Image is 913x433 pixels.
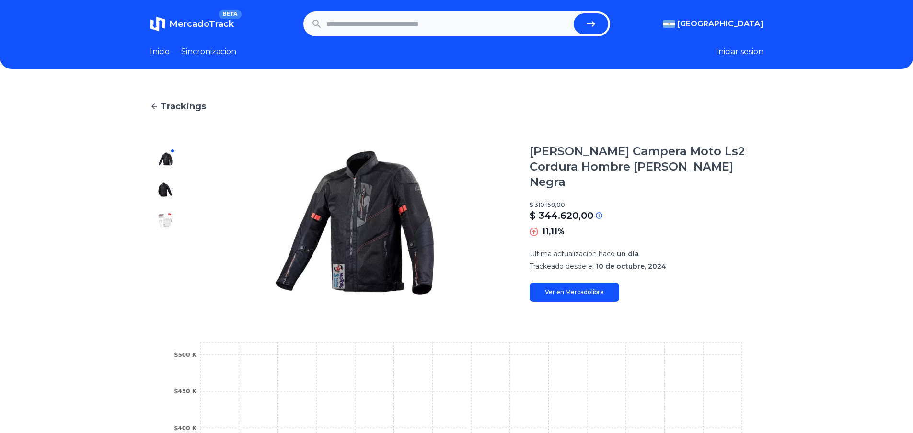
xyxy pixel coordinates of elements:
a: MercadoTrackBETA [150,16,234,32]
h1: [PERSON_NAME] Campera Moto Ls2 Cordura Hombre [PERSON_NAME] Negra [530,144,763,190]
span: Ultima actualizacion hace [530,250,615,258]
img: Jm Núñez Campera Moto Ls2 Cordura Hombre Alba Verano Negra [158,182,173,197]
tspan: $450 K [174,388,197,395]
span: [GEOGRAPHIC_DATA] [677,18,763,30]
span: MercadoTrack [169,19,234,29]
span: Trackeado desde el [530,262,594,271]
button: [GEOGRAPHIC_DATA] [663,18,763,30]
tspan: $500 K [174,352,197,358]
span: Trackings [161,100,206,113]
img: MercadoTrack [150,16,165,32]
p: $ 344.620,00 [530,209,593,222]
img: Jm Núñez Campera Moto Ls2 Cordura Hombre Alba Verano Negra [158,151,173,167]
a: Sincronizacion [181,46,236,57]
tspan: $400 K [174,425,197,432]
button: Iniciar sesion [716,46,763,57]
img: Jm Núñez Campera Moto Ls2 Cordura Hombre Alba Verano Negra [200,144,510,302]
p: $ 310.158,00 [530,201,763,209]
span: un día [617,250,639,258]
span: 10 de octubre, 2024 [596,262,666,271]
a: Trackings [150,100,763,113]
p: 11,11% [542,226,565,238]
a: Inicio [150,46,170,57]
a: Ver en Mercadolibre [530,283,619,302]
img: Jm Núñez Campera Moto Ls2 Cordura Hombre Alba Verano Negra [158,213,173,228]
span: BETA [219,10,241,19]
img: Argentina [663,20,675,28]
